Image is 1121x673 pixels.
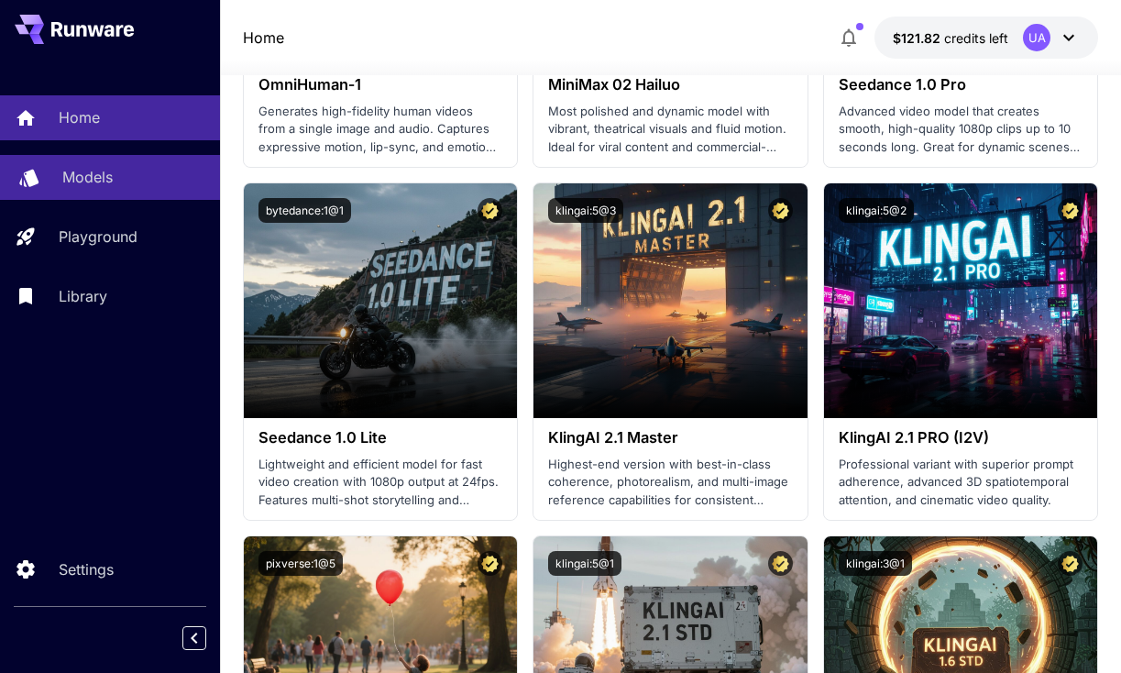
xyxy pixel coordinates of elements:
[258,429,503,447] h3: Seedance 1.0 Lite
[258,103,503,157] p: Generates high-fidelity human videos from a single image and audio. Captures expressive motion, l...
[839,429,1083,447] h3: KlingAI 2.1 PRO (I2V)
[839,551,912,576] button: klingai:3@1
[839,76,1083,94] h3: Seedance 1.0 Pro
[59,285,107,307] p: Library
[258,76,503,94] h3: OmniHuman‑1
[59,558,114,580] p: Settings
[548,551,621,576] button: klingai:5@1
[59,226,137,248] p: Playground
[548,76,793,94] h3: MiniMax 02 Hailuo
[533,183,808,418] img: alt
[768,551,793,576] button: Certified Model – Vetted for best performance and includes a commercial license.
[258,456,503,510] p: Lightweight and efficient model for fast video creation with 1080p output at 24fps. Features mult...
[839,103,1083,157] p: Advanced video model that creates smooth, high-quality 1080p clips up to 10 seconds long. Great f...
[258,551,343,576] button: pixverse:1@5
[196,622,220,655] div: Collapse sidebar
[478,198,502,223] button: Certified Model – Vetted for best performance and includes a commercial license.
[243,27,284,49] a: Home
[944,30,1008,46] span: credits left
[839,456,1083,510] p: Professional variant with superior prompt adherence, advanced 3D spatiotemporal attention, and ci...
[1023,24,1050,51] div: UA
[548,103,793,157] p: Most polished and dynamic model with vibrant, theatrical visuals and fluid motion. Ideal for vira...
[478,551,502,576] button: Certified Model – Vetted for best performance and includes a commercial license.
[893,28,1008,48] div: $121.82
[243,27,284,49] nav: breadcrumb
[182,626,206,650] button: Collapse sidebar
[839,198,914,223] button: klingai:5@2
[893,30,944,46] span: $121.82
[1058,551,1083,576] button: Certified Model – Vetted for best performance and includes a commercial license.
[548,429,793,447] h3: KlingAI 2.1 Master
[244,183,518,418] img: alt
[874,17,1098,59] button: $121.82UA
[62,166,113,188] p: Models
[1058,198,1083,223] button: Certified Model – Vetted for best performance and includes a commercial license.
[768,198,793,223] button: Certified Model – Vetted for best performance and includes a commercial license.
[258,198,351,223] button: bytedance:1@1
[548,456,793,510] p: Highest-end version with best-in-class coherence, photorealism, and multi-image reference capabil...
[59,106,100,128] p: Home
[548,198,623,223] button: klingai:5@3
[824,183,1098,418] img: alt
